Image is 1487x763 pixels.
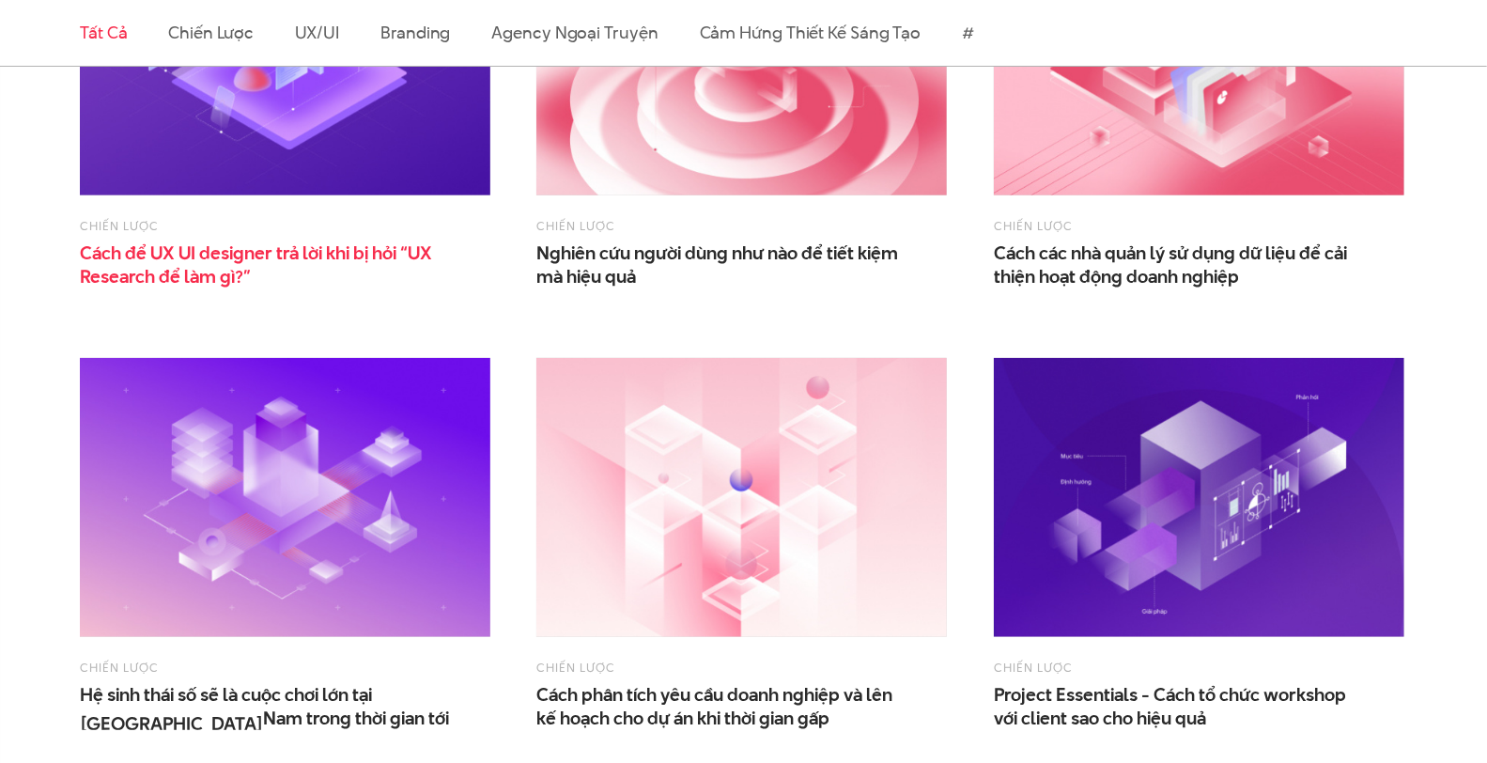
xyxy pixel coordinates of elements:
span: Nghiên cứu người dùng như nào để tiết kiệm [536,241,912,288]
a: Project Essentials - Cách tổ chức workshopvới client sao cho hiệu quả [994,683,1370,730]
a: Chiến lược [80,217,159,234]
span: thiện hoạt động doanh nghiệp [994,265,1239,288]
a: Chiến lược [994,217,1073,234]
a: Tất cả [80,21,127,44]
a: Branding [380,21,450,44]
a: Chiến lược [168,21,253,44]
a: Cảm hứng thiết kế sáng tạo [700,21,922,44]
a: UX/UI [295,21,340,44]
a: Chiến lược [80,659,159,676]
span: với client sao cho hiệu quả [994,707,1206,730]
img: Hệ sinh thái số sẽ là cuộc chơi lớn tại Việt Nam trong thời gian tới [80,358,490,637]
span: Project Essentials - Cách tổ chức workshop [994,683,1370,730]
a: Chiến lược [536,659,615,676]
a: Agency ngoại truyện [491,21,658,44]
span: Nam trong thời gian tới [263,707,449,730]
a: Chiến lược [536,217,615,234]
span: Cách để UX UI designer trả lời khi bị hỏi “UX [80,241,456,288]
a: Cách các nhà quản lý sử dụng dữ liệu để cảithiện hoạt động doanh nghiệp [994,241,1370,288]
a: Nghiên cứu người dùng như nào để tiết kiệmmà hiệu quả [536,241,912,288]
a: Cách phân tích yêu cầu doanh nghiệp và lênkế hoạch cho dự án khi thời gian gấp [536,683,912,730]
span: kế hoạch cho dự án khi thời gian gấp [536,707,829,730]
img: Cách phân tích yêu cầu doanh nghiệp và lên kế hoạch cho dự án khi thời gian gấp [536,358,947,637]
a: # [962,21,974,44]
span: Cách phân tích yêu cầu doanh nghiệp và lên [536,683,912,730]
span: Research để làm gì?” [80,265,251,288]
span: Cách các nhà quản lý sử dụng dữ liệu để cải [994,241,1370,288]
span: Hệ sinh thái số sẽ là cuộc chơi lớn tại [GEOGRAPHIC_DATA] [80,683,456,730]
a: Cách để UX UI designer trả lời khi bị hỏi “UXResearch để làm gì?” [80,241,456,288]
span: mà hiệu quả [536,265,636,288]
a: Hệ sinh thái số sẽ là cuộc chơi lớn tại [GEOGRAPHIC_DATA]Nam trong thời gian tới [80,683,456,730]
a: Chiến lược [994,659,1073,676]
img: Project Essentials - Cách tổ chức workshop với client [994,358,1404,637]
